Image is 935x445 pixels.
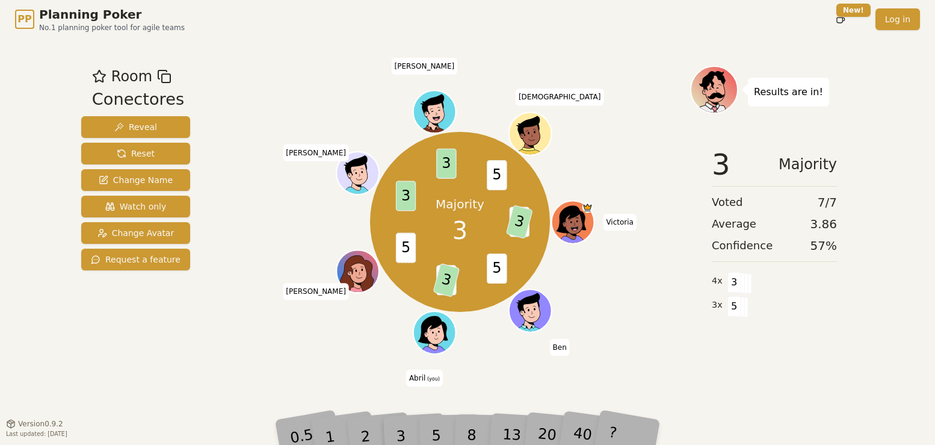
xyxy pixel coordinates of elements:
button: Reset [81,143,190,164]
button: Request a feature [81,249,190,270]
a: Log in [875,8,920,30]
span: Click to change your name [283,283,349,300]
span: Victoria is the host [582,202,593,213]
span: Last updated: [DATE] [6,431,67,437]
span: Reset [117,148,155,160]
span: Watch only [105,201,167,213]
button: Click to change your avatar [415,313,455,353]
button: Reveal [81,116,190,138]
span: 3 [437,149,457,179]
div: Conectores [92,87,184,112]
span: Click to change your name [406,370,443,387]
span: Click to change your name [392,58,458,75]
span: 5 [727,296,741,317]
button: Add as favourite [92,66,106,87]
span: 5 [487,254,507,284]
span: 7 / 7 [818,194,837,211]
span: Confidence [712,237,773,254]
span: 3 x [712,299,723,312]
button: Version0.9.2 [6,419,63,429]
span: Click to change your name [283,144,349,161]
span: Request a feature [91,254,181,266]
span: 3 [727,272,741,293]
span: Click to change your name [550,338,570,355]
button: Change Avatar [81,222,190,244]
span: 4 x [712,275,723,288]
span: Average [712,216,756,232]
span: 2 [437,266,457,296]
a: PPPlanning PokerNo.1 planning poker tool for agile teams [15,6,185,33]
span: 5 [487,160,507,190]
span: Click to change your name [603,214,637,231]
div: New! [836,4,871,17]
span: Change Name [99,174,173,186]
button: Change Name [81,169,190,191]
span: Reveal [114,121,157,133]
span: Voted [712,194,743,211]
span: PP [17,12,31,26]
span: 3.86 [810,216,837,232]
span: 2 [510,207,529,237]
span: Planning Poker [39,6,185,23]
span: No.1 planning poker tool for agile teams [39,23,185,33]
button: Watch only [81,196,190,217]
span: 5 [396,233,416,263]
span: 3 [506,205,533,239]
span: 3 [433,263,460,297]
span: Majority [779,150,837,179]
span: Click to change your name [516,89,603,105]
span: Change Avatar [97,227,174,239]
span: (you) [425,376,440,382]
p: Results are in! [754,84,823,101]
span: 3 [452,213,467,249]
span: 3 [712,150,730,179]
span: 3 [396,181,416,211]
span: 57 % [810,237,837,254]
p: Majority [436,196,484,213]
span: Room [111,66,152,87]
span: Version 0.9.2 [18,419,63,429]
button: New! [830,8,851,30]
